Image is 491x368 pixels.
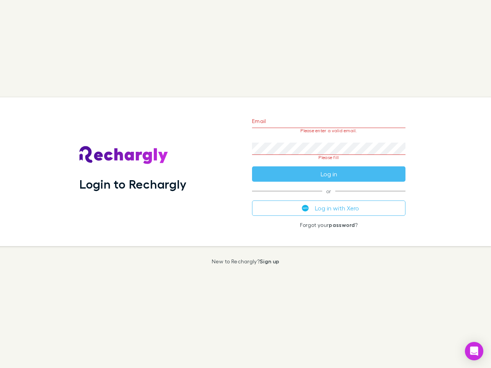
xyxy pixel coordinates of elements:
img: Rechargly's Logo [79,146,168,164]
img: Xero's logo [302,205,309,212]
p: Forgot your ? [252,222,405,228]
p: Please enter a valid email. [252,128,405,133]
p: Please fill [252,155,405,160]
button: Log in [252,166,405,182]
button: Log in with Xero [252,200,405,216]
a: Sign up [260,258,279,264]
a: password [329,222,355,228]
p: New to Rechargly? [212,258,280,264]
h1: Login to Rechargly [79,177,186,191]
div: Open Intercom Messenger [465,342,483,360]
